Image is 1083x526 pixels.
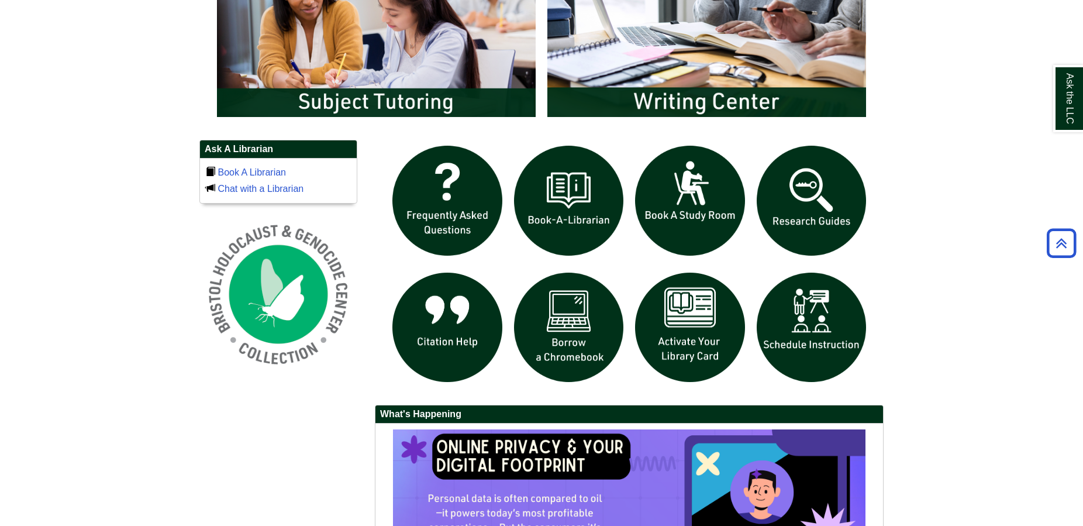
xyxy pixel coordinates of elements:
[387,140,508,262] img: frequently asked questions
[375,405,883,424] h2: What's Happening
[508,267,630,389] img: Borrow a chromebook icon links to the borrow a chromebook web page
[751,267,872,389] img: For faculty. Schedule Library Instruction icon links to form.
[387,140,872,393] div: slideshow
[508,140,630,262] img: Book a Librarian icon links to book a librarian web page
[629,140,751,262] img: book a study room icon links to book a study room web page
[199,215,357,373] img: Holocaust and Genocide Collection
[1043,235,1080,251] a: Back to Top
[387,267,508,389] img: citation help icon links to citation help guide page
[218,184,303,194] a: Chat with a Librarian
[629,267,751,389] img: activate Library Card icon links to form to activate student ID into library card
[751,140,872,262] img: Research Guides icon links to research guides web page
[218,167,286,177] a: Book A Librarian
[200,140,357,159] h2: Ask A Librarian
